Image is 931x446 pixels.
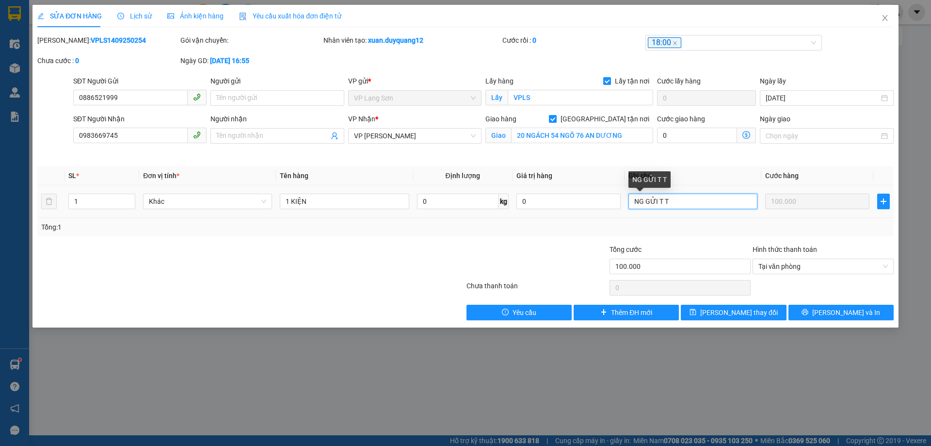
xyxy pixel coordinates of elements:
div: [PERSON_NAME]: [37,35,178,46]
span: phone [193,131,201,139]
div: Người gửi [210,76,344,86]
span: exclamation-circle [502,309,509,316]
span: clock-circle [117,13,124,19]
span: printer [802,309,808,316]
label: Ngày lấy [760,77,786,85]
div: Tổng: 1 [41,222,359,232]
span: close [881,14,889,22]
span: plus [600,309,607,316]
span: VP Lạng Sơn [354,91,476,105]
div: NG GỬI T T [628,171,671,188]
span: VP Nhận [348,115,375,123]
div: Chưa cước : [37,55,178,66]
input: Ghi Chú [628,194,757,209]
button: save[PERSON_NAME] thay đổi [681,305,786,320]
span: SL [68,172,76,180]
span: Thêm ĐH mới [611,307,652,318]
span: Định lượng [446,172,480,180]
span: dollar-circle [742,131,750,139]
span: [PERSON_NAME] và In [812,307,880,318]
span: SỬA ĐƠN HÀNG [37,12,102,20]
span: Tại văn phòng [758,259,888,274]
span: Cước hàng [765,172,799,180]
div: Gói vận chuyển: [180,35,321,46]
input: Giao tận nơi [511,128,653,143]
div: Chưa thanh toán [465,281,609,297]
label: Cước giao hàng [657,115,705,123]
input: Lấy tận nơi [508,90,653,105]
label: Ngày giao [760,115,790,123]
span: Giao [485,128,511,143]
button: Close [871,5,899,32]
span: Giao hàng [485,115,516,123]
span: plus [878,198,889,205]
input: 0 [765,194,869,209]
div: SĐT Người Nhận [73,114,207,124]
div: Cước rồi : [502,35,643,46]
span: [PERSON_NAME] thay đổi [700,307,778,318]
b: VPLS1409250254 [91,36,146,44]
th: Ghi chú [625,166,761,185]
span: phone [193,93,201,101]
span: Lịch sử [117,12,152,20]
span: user-add [331,132,338,140]
div: Ngày GD: [180,55,321,66]
b: 0 [75,57,79,65]
span: Lấy hàng [485,77,514,85]
span: Lấy tận nơi [611,76,653,86]
b: xuan.duyquang12 [368,36,423,44]
span: 18:00 [648,37,681,49]
span: kg [499,194,509,209]
span: Giá trị hàng [516,172,552,180]
input: Ngày lấy [766,93,879,103]
span: save [690,309,696,316]
span: [GEOGRAPHIC_DATA] tận nơi [557,114,653,124]
input: Cước lấy hàng [657,90,756,106]
span: Tổng cước [610,246,642,253]
span: Yêu cầu [513,307,536,318]
span: Ảnh kiện hàng [167,12,224,20]
label: Hình thức thanh toán [753,246,817,253]
span: close [673,41,677,46]
button: exclamation-circleYêu cầu [466,305,572,320]
div: Nhân viên tạo: [323,35,500,46]
img: icon [239,13,247,20]
div: Người nhận [210,114,344,124]
span: Đơn vị tính [143,172,179,180]
b: [DATE] 16:55 [210,57,249,65]
span: Yêu cầu xuất hóa đơn điện tử [239,12,341,20]
div: SĐT Người Gửi [73,76,207,86]
input: Cước giao hàng [657,128,737,143]
b: 0 [532,36,536,44]
span: edit [37,13,44,19]
button: delete [41,194,57,209]
label: Cước lấy hàng [657,77,701,85]
button: plus [877,194,890,209]
span: picture [167,13,174,19]
div: VP gửi [348,76,482,86]
span: VP Minh Khai [354,129,476,143]
button: plusThêm ĐH mới [574,305,679,320]
input: VD: Bàn, Ghế [280,194,409,209]
span: Tên hàng [280,172,308,180]
button: printer[PERSON_NAME] và In [788,305,894,320]
input: Ngày giao [766,131,879,141]
span: Khác [149,194,266,209]
span: Lấy [485,90,508,105]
